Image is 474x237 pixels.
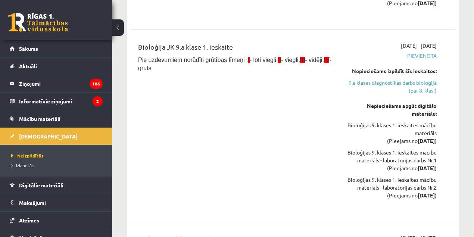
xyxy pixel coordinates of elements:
span: Mācību materiāli [19,115,60,122]
a: Rīgas 1. Tālmācības vidusskola [8,13,68,32]
div: Nepieciešams apgūt digitālo materiālu: [344,102,437,118]
a: Sākums [10,40,103,57]
a: Atzīmes [10,212,103,229]
a: Maksājumi [10,194,103,211]
div: Bioloģijas 9. klases 1. ieskaites mācību materiāls - laboratorijas darbs Nr.1 (Pieejams no ) [344,149,437,172]
a: Aktuāli [10,57,103,75]
span: Digitālie materiāli [19,182,63,188]
span: Neizpildītās [11,153,44,159]
i: 2 [93,96,103,106]
a: Mācību materiāli [10,110,103,127]
div: Bioloģijas 9. klases 1. ieskaites mācību materiāls (Pieejams no ) [344,121,437,145]
a: Informatīvie ziņojumi2 [10,93,103,110]
a: 9.a klases diagnostikas darbs bioloģijā (par 8. klasi) [344,79,437,94]
div: Bioloģijas 9. klases 1. ieskaites mācību materiāls - laboratorijas darbs Nr.2 (Pieejams no ) [344,176,437,199]
strong: [DATE] [418,192,435,199]
span: Pievienota [344,52,437,60]
span: Izlabotās [11,162,34,168]
legend: Ziņojumi [19,75,103,92]
legend: Maksājumi [19,194,103,211]
strong: [DATE] [418,137,435,144]
span: [DEMOGRAPHIC_DATA] [19,133,78,140]
a: [DEMOGRAPHIC_DATA] [10,128,103,145]
a: Ziņojumi186 [10,75,103,92]
span: Pie uzdevumiem norādīti grūtības līmeņi : - ļoti viegli, - viegli, - vidēji, - grūts [138,57,331,71]
span: III [300,57,305,63]
a: Izlabotās [11,162,105,169]
div: Nepieciešams izpildīt šīs ieskaites: [344,67,437,75]
span: [DATE] - [DATE] [401,42,437,50]
i: 186 [90,79,103,89]
span: II [278,57,281,63]
span: Aktuāli [19,63,37,69]
span: IV [324,57,329,63]
a: Neizpildītās [11,152,105,159]
div: Bioloģija JK 9.a klase 1. ieskaite [138,42,333,56]
span: I [248,57,249,63]
span: Atzīmes [19,217,39,224]
strong: [DATE] [418,165,435,171]
a: Digitālie materiāli [10,177,103,194]
span: Sākums [19,45,38,52]
legend: Informatīvie ziņojumi [19,93,103,110]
